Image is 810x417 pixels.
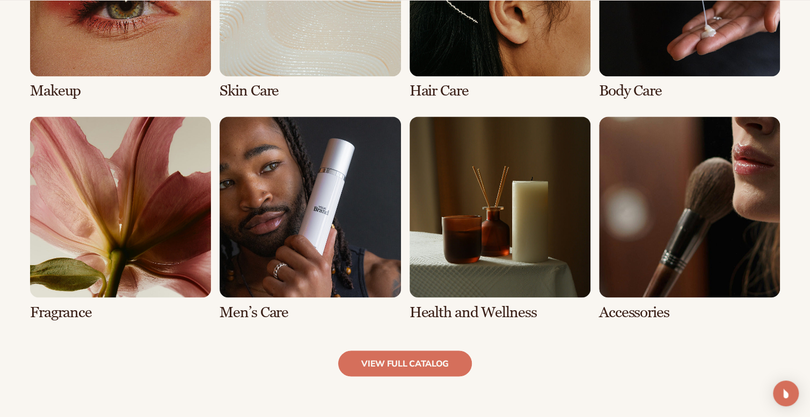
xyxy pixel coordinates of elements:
div: 8 / 8 [599,116,780,320]
div: 7 / 8 [410,116,590,320]
a: view full catalog [338,350,472,376]
h3: Hair Care [410,83,590,99]
h3: Body Care [599,83,780,99]
h3: Makeup [30,83,211,99]
div: Open Intercom Messenger [773,381,799,406]
h3: Skin Care [220,83,400,99]
div: 6 / 8 [220,116,400,320]
div: 5 / 8 [30,116,211,320]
